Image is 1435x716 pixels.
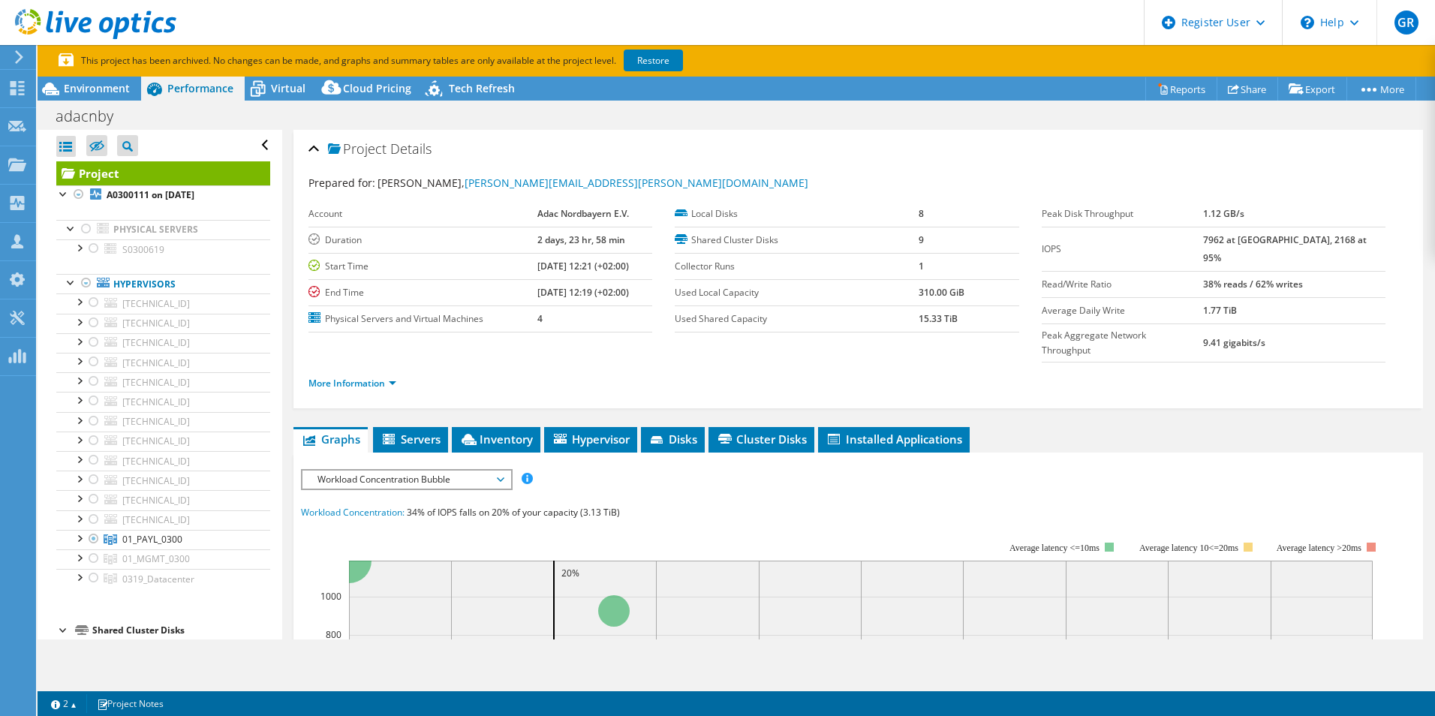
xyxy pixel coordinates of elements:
a: A0300111 on [DATE] [56,185,270,205]
b: 1.12 GB/s [1203,207,1244,220]
label: IOPS [1042,242,1203,257]
span: [TECHNICAL_ID] [122,513,190,526]
b: 38% reads / 62% writes [1203,278,1303,290]
span: [TECHNICAL_ID] [122,317,190,329]
span: Details [390,140,432,158]
label: Account [308,206,537,221]
span: Workload Concentration: [301,506,405,519]
span: [TECHNICAL_ID] [122,396,190,408]
label: Prepared for: [308,176,375,190]
a: [TECHNICAL_ID] [56,451,270,471]
b: Adac Nordbayern E.V. [537,207,629,220]
span: 34% of IOPS falls on 20% of your capacity (3.13 TiB) [407,506,620,519]
a: [TECHNICAL_ID] [56,490,270,510]
a: S0300619 [56,239,270,259]
span: [TECHNICAL_ID] [122,415,190,428]
b: 8 [919,207,924,220]
a: 0319_Datacenter [56,569,270,588]
span: Disks [648,432,697,447]
a: [TECHNICAL_ID] [56,293,270,313]
span: Hypervisor [552,432,630,447]
a: Restore [624,50,683,71]
span: Graphs [301,432,360,447]
span: Cluster Disks [716,432,807,447]
a: [TECHNICAL_ID] [56,510,270,530]
span: [TECHNICAL_ID] [122,336,190,349]
a: Project [56,161,270,185]
a: [TECHNICAL_ID] [56,471,270,490]
label: Average Daily Write [1042,303,1203,318]
span: [TECHNICAL_ID] [122,435,190,447]
b: 9.41 gigabits/s [1203,336,1265,349]
text: 20% [561,567,579,579]
span: Installed Applications [826,432,962,447]
span: Inventory [459,432,533,447]
span: Servers [381,432,441,447]
a: [TECHNICAL_ID] [56,432,270,451]
b: [DATE] 12:21 (+02:00) [537,260,629,272]
span: [TECHNICAL_ID] [122,474,190,487]
label: Used Shared Capacity [675,311,919,326]
a: 2 [41,694,87,713]
span: S0300619 [122,243,164,256]
span: Project [328,142,387,157]
a: [PERSON_NAME][EMAIL_ADDRESS][PERSON_NAME][DOMAIN_NAME] [465,176,808,190]
a: Hypervisors [56,274,270,293]
b: 4 [537,312,543,325]
div: Shared Cluster Disks [92,621,270,639]
label: Physical Servers and Virtual Machines [308,311,537,326]
label: Duration [308,233,537,248]
span: [TECHNICAL_ID] [122,455,190,468]
p: This project has been archived. No changes can be made, and graphs and summary tables are only av... [59,53,794,69]
tspan: Average latency <=10ms [1009,543,1100,553]
span: 01_MGMT_0300 [122,552,190,565]
b: 15.33 TiB [919,312,958,325]
a: [TECHNICAL_ID] [56,333,270,353]
a: Share [1217,77,1278,101]
span: Tech Refresh [449,81,515,95]
label: Shared Cluster Disks [675,233,919,248]
span: [PERSON_NAME], [378,176,808,190]
b: 9 [919,233,924,246]
a: [TECHNICAL_ID] [56,392,270,411]
b: 1.77 TiB [1203,304,1237,317]
text: 1000 [320,590,341,603]
b: A0300111 on [DATE] [107,188,194,201]
h1: adacnby [49,108,137,125]
a: Physical Servers [56,220,270,239]
span: GR [1394,11,1418,35]
a: More Information [308,377,396,390]
label: Start Time [308,259,537,274]
label: Used Local Capacity [675,285,919,300]
span: Cloud Pricing [343,81,411,95]
label: Peak Disk Throughput [1042,206,1203,221]
span: Performance [167,81,233,95]
span: Workload Concentration Bubble [310,471,503,489]
b: 2 days, 23 hr, 58 min [537,233,625,246]
a: Export [1277,77,1347,101]
b: 310.00 GiB [919,286,964,299]
a: [TECHNICAL_ID] [56,353,270,372]
span: 01_PAYL_0300 [122,533,182,546]
span: [TECHNICAL_ID] [122,297,190,310]
b: [DATE] 12:19 (+02:00) [537,286,629,299]
svg: \n [1301,16,1314,29]
label: Local Disks [675,206,919,221]
b: 7962 at [GEOGRAPHIC_DATA], 2168 at 95% [1203,233,1367,264]
text: Average latency >20ms [1277,543,1361,553]
label: Collector Runs [675,259,919,274]
a: 01_PAYL_0300 [56,530,270,549]
b: 1 [919,260,924,272]
span: Environment [64,81,130,95]
span: Virtual [271,81,305,95]
label: Read/Write Ratio [1042,277,1203,292]
a: [TECHNICAL_ID] [56,314,270,333]
a: More [1346,77,1416,101]
a: Project Notes [86,694,174,713]
span: [TECHNICAL_ID] [122,376,190,389]
text: 800 [326,628,341,641]
label: End Time [308,285,537,300]
a: 01_MGMT_0300 [56,549,270,569]
a: Reports [1145,77,1217,101]
label: Peak Aggregate Network Throughput [1042,328,1203,358]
